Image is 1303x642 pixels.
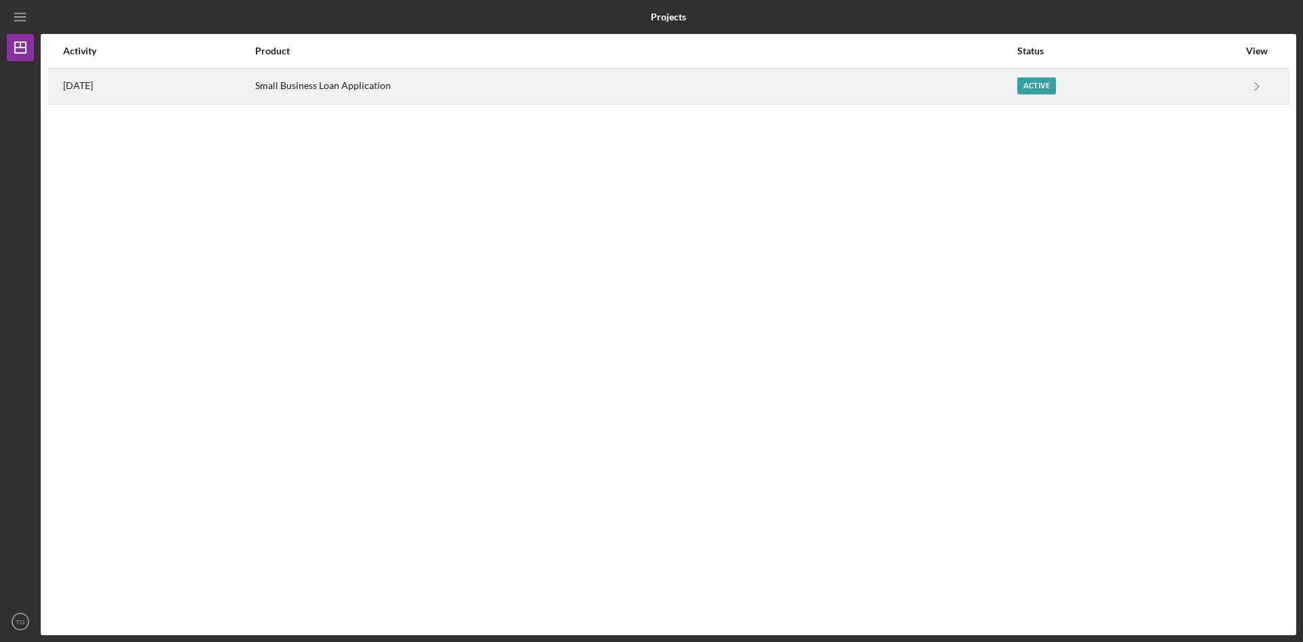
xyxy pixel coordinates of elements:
div: Activity [63,46,254,56]
button: TG [7,608,34,635]
div: Active [1017,77,1056,94]
text: TG [16,618,24,626]
div: Small Business Loan Application [255,69,1016,103]
time: 2025-09-19 20:42 [63,80,93,91]
div: View [1240,46,1274,56]
b: Projects [651,12,686,22]
div: Status [1017,46,1239,56]
div: Product [255,46,1016,56]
